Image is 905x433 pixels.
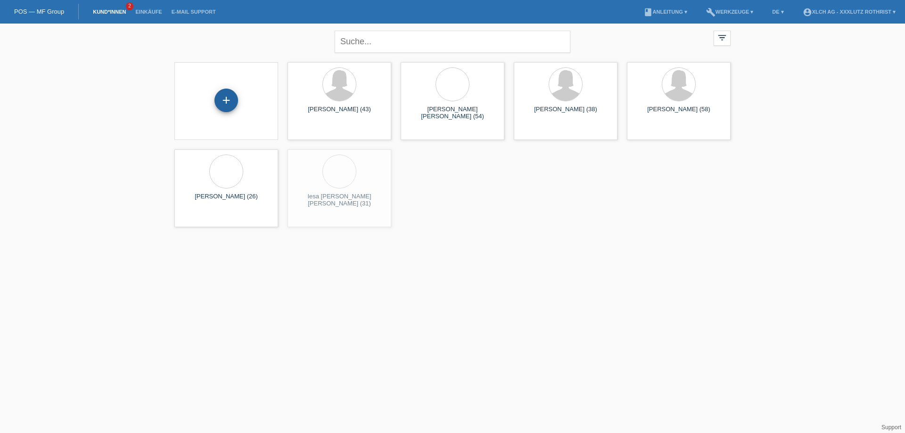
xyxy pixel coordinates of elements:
div: Iesa [PERSON_NAME] [PERSON_NAME] (31) [295,193,384,208]
div: [PERSON_NAME] (43) [295,106,384,121]
a: Einkäufe [131,9,166,15]
div: Kund*in hinzufügen [215,92,238,108]
i: build [706,8,716,17]
a: POS — MF Group [14,8,64,15]
a: DE ▾ [767,9,788,15]
a: E-Mail Support [167,9,221,15]
i: book [643,8,653,17]
a: account_circleXLCH AG - XXXLutz Rothrist ▾ [798,9,900,15]
div: [PERSON_NAME] (26) [182,193,271,208]
i: filter_list [717,33,727,43]
a: Support [881,424,901,431]
a: bookAnleitung ▾ [639,9,692,15]
div: [PERSON_NAME] [PERSON_NAME] (54) [408,106,497,121]
input: Suche... [335,31,570,53]
div: [PERSON_NAME] (38) [521,106,610,121]
a: Kund*innen [88,9,131,15]
div: [PERSON_NAME] (58) [634,106,723,121]
a: buildWerkzeuge ▾ [701,9,758,15]
span: 2 [126,2,133,10]
i: account_circle [803,8,812,17]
